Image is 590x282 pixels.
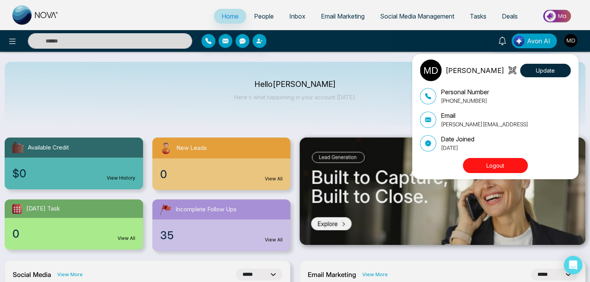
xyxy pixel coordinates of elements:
[445,65,504,76] p: [PERSON_NAME]
[441,111,528,120] p: Email
[463,158,528,173] button: Logout
[441,87,489,97] p: Personal Number
[520,64,571,77] button: Update
[441,97,489,105] p: [PHONE_NUMBER]
[441,144,474,152] p: [DATE]
[564,256,582,274] div: Open Intercom Messenger
[441,120,528,128] p: [PERSON_NAME][EMAIL_ADDRESS]
[441,134,474,144] p: Date Joined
